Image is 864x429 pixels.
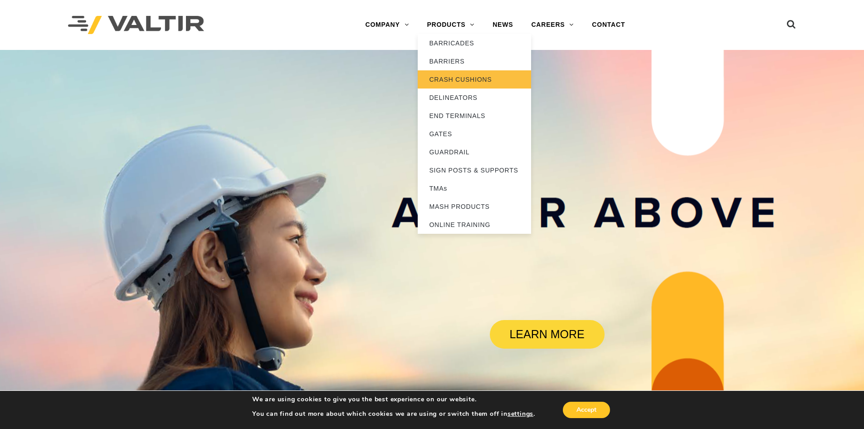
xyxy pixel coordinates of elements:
a: MASH PRODUCTS [418,197,531,216]
a: CONTACT [583,16,634,34]
img: Valtir [68,16,204,35]
a: DELINEATORS [418,89,531,107]
a: NEWS [483,16,522,34]
p: We are using cookies to give you the best experience on our website. [252,395,535,404]
a: TMAs [418,179,531,197]
button: Accept [563,402,610,418]
a: END TERMINALS [418,107,531,125]
a: ONLINE TRAINING [418,216,531,234]
a: BARRICADES [418,34,531,52]
a: PRODUCTS [418,16,483,34]
a: SIGN POSTS & SUPPORTS [418,161,531,179]
button: settings [508,410,533,418]
a: GATES [418,125,531,143]
p: You can find out more about which cookies we are using or switch them off in . [252,410,535,418]
a: LEARN MORE [490,320,605,349]
a: COMPANY [356,16,418,34]
a: BARRIERS [418,52,531,70]
a: GUARDRAIL [418,143,531,161]
a: CAREERS [522,16,583,34]
a: CRASH CUSHIONS [418,70,531,89]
